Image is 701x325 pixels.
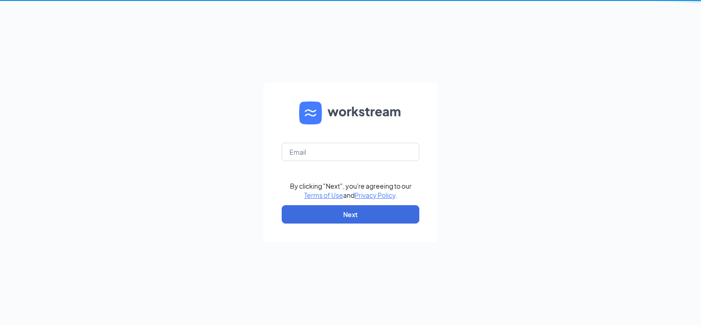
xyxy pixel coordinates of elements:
div: By clicking "Next", you're agreeing to our and . [290,181,412,200]
img: WS logo and Workstream text [299,101,402,124]
a: Terms of Use [304,191,343,199]
input: Email [282,143,419,161]
button: Next [282,205,419,224]
a: Privacy Policy [355,191,395,199]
